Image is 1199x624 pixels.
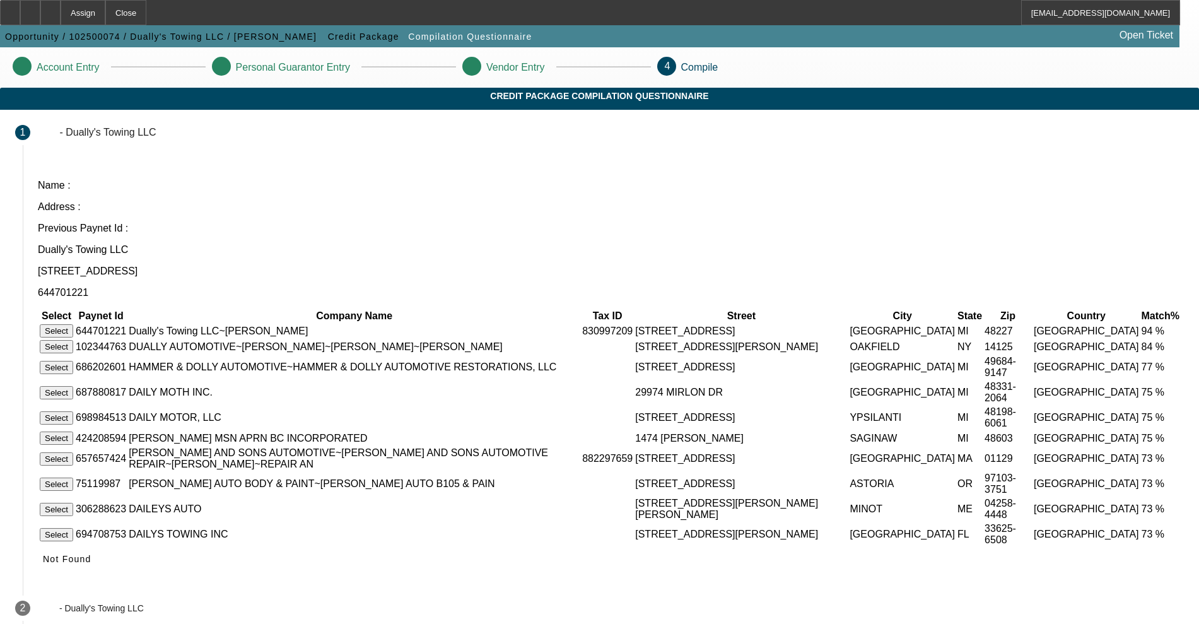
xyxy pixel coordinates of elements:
[38,549,97,572] button: Not Found
[1114,25,1178,46] a: Open Ticket
[408,32,532,42] span: Compilation Questionnaire
[1141,341,1180,355] td: 84 %
[984,341,1032,355] td: 14125
[38,127,79,138] img: Paynet
[38,181,1184,192] p: Name :
[1033,473,1140,497] td: [GEOGRAPHIC_DATA]
[1033,407,1140,431] td: [GEOGRAPHIC_DATA]
[38,288,1184,300] p: 644701221
[1033,498,1140,522] td: [GEOGRAPHIC_DATA]
[128,325,580,339] td: Dually's Towing LLC~[PERSON_NAME]
[128,382,580,406] td: DAILY MOTH INC.
[38,245,1184,257] p: Dually's Towing LLC
[984,498,1032,522] td: 04258-4448
[1033,325,1140,339] td: [GEOGRAPHIC_DATA]
[38,224,1184,235] p: Previous Paynet Id :
[9,91,1190,101] span: Credit Package Compilation Questionnaire
[40,387,73,401] button: Select
[1033,311,1140,324] th: Country
[984,311,1032,324] th: Zip
[328,32,399,42] span: Credit Package
[128,407,580,431] td: DAILY MOTOR, LLC
[40,529,73,543] button: Select
[38,158,48,168] img: paynet_logo.jpg
[849,325,956,339] td: [GEOGRAPHIC_DATA]
[957,341,983,355] td: NY
[38,203,1184,214] p: Address :
[128,341,580,355] td: DUALLY AUTOMOTIVE~[PERSON_NAME]~[PERSON_NAME]~[PERSON_NAME]
[40,479,73,492] button: Select
[75,498,127,522] td: 306288623
[1141,407,1180,431] td: 75 %
[635,524,848,548] td: [STREET_ADDRESS][PERSON_NAME]
[635,356,848,380] td: [STREET_ADDRESS]
[984,325,1032,339] td: 48227
[1141,432,1180,447] td: 75 %
[849,382,956,406] td: [GEOGRAPHIC_DATA]
[75,407,127,431] td: 698984513
[635,311,848,324] th: Street
[128,311,580,324] th: Company Name
[849,356,956,380] td: [GEOGRAPHIC_DATA]
[849,432,956,447] td: SAGINAW
[957,382,983,406] td: MI
[40,454,73,467] button: Select
[1033,448,1140,472] td: [GEOGRAPHIC_DATA]
[957,498,983,522] td: ME
[957,356,983,380] td: MI
[635,448,848,472] td: [STREET_ADDRESS]
[128,498,580,522] td: DAILEYS AUTO
[1141,356,1180,380] td: 77 %
[957,311,983,324] th: State
[75,448,127,472] td: 657657424
[1033,356,1140,380] td: [GEOGRAPHIC_DATA]
[1141,311,1180,324] th: Match%
[984,473,1032,497] td: 97103-3751
[75,473,127,497] td: 75119987
[635,341,848,355] td: [STREET_ADDRESS][PERSON_NAME]
[1033,341,1140,355] td: [GEOGRAPHIC_DATA]
[38,605,65,615] img: TLO
[635,382,848,406] td: 29974 MIRLON DR
[635,325,848,339] td: [STREET_ADDRESS]
[75,382,127,406] td: 687880817
[1141,524,1180,548] td: 73 %
[957,448,983,472] td: MA
[849,311,956,324] th: City
[984,448,1032,472] td: 01129
[1141,325,1180,339] td: 94 %
[325,25,402,48] button: Credit Package
[1033,524,1140,548] td: [GEOGRAPHIC_DATA]
[40,326,73,339] button: Select
[75,432,127,447] td: 424208594
[128,473,580,497] td: [PERSON_NAME] AUTO BODY & PAINT~[PERSON_NAME] AUTO B105 & PAIN
[37,62,100,73] p: Account Entry
[75,356,127,380] td: 686202601
[849,448,956,472] td: [GEOGRAPHIC_DATA]
[75,325,127,339] td: 644701221
[20,127,26,138] span: 1
[957,524,983,548] td: FL
[128,524,580,548] td: DAILYS TOWING INC
[957,432,983,447] td: MI
[582,311,633,324] th: Tax ID
[1141,473,1180,497] td: 73 %
[681,62,718,73] p: Compile
[486,62,545,73] p: Vendor Entry
[75,311,127,324] th: Paynet Id
[43,555,91,565] span: Not Found
[582,448,633,472] td: 882297659
[849,524,956,548] td: [GEOGRAPHIC_DATA]
[1141,382,1180,406] td: 75 %
[984,432,1032,447] td: 48603
[984,382,1032,406] td: 48331-2064
[957,407,983,431] td: MI
[75,341,127,355] td: 102344763
[582,325,633,339] td: 830997209
[1033,382,1140,406] td: [GEOGRAPHIC_DATA]
[849,498,956,522] td: MINOT
[635,432,848,447] td: 1474 [PERSON_NAME]
[39,311,74,324] th: Select
[984,407,1032,431] td: 48198-6061
[1141,498,1180,522] td: 73 %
